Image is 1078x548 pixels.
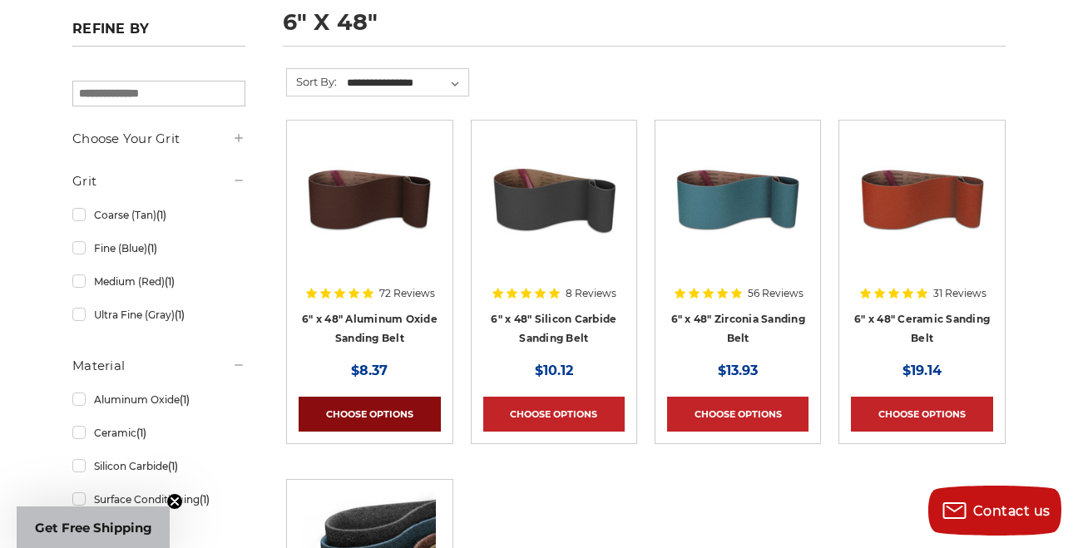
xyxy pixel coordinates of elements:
a: 6" x 48" Ceramic Sanding Belt [854,313,990,344]
a: Choose Options [851,397,992,432]
a: Surface Conditioning [72,485,245,514]
span: (1) [168,460,178,472]
a: 6" x 48" Aluminum Oxide Sanding Belt [302,313,438,344]
a: Coarse (Tan) [72,200,245,230]
a: 6" x 48" Ceramic Sanding Belt [851,132,992,274]
h5: Material [72,356,245,376]
img: 6" x 48" Silicon Carbide File Belt [487,132,621,265]
a: 6" x 48" Aluminum Oxide Sanding Belt [299,132,440,274]
span: $10.12 [535,363,573,378]
span: (1) [147,242,157,254]
select: Sort By: [344,71,468,96]
label: Sort By: [287,69,337,94]
a: Ultra Fine (Gray) [72,300,245,329]
span: 56 Reviews [748,289,804,299]
span: Get Free Shipping [35,520,152,536]
a: Silicon Carbide [72,452,245,481]
span: Contact us [973,503,1051,519]
span: 8 Reviews [566,289,616,299]
a: Choose Options [299,397,440,432]
span: $8.37 [351,363,388,378]
a: 6" x 48" Silicon Carbide Sanding Belt [491,313,616,344]
a: Choose Options [483,397,625,432]
button: Contact us [928,486,1061,536]
h1: 6" x 48" [283,11,1006,47]
h5: Grit [72,171,245,191]
a: Ceramic [72,418,245,447]
span: (1) [200,493,210,506]
span: 31 Reviews [933,289,987,299]
span: $13.93 [718,363,758,378]
span: 72 Reviews [379,289,435,299]
a: Aluminum Oxide [72,385,245,414]
a: 6" x 48" Zirconia Sanding Belt [671,313,805,344]
h5: Choose Your Grit [72,129,245,149]
img: 6" x 48" Aluminum Oxide Sanding Belt [303,132,436,265]
img: 6" x 48" Ceramic Sanding Belt [856,132,989,265]
div: Get Free ShippingClose teaser [17,506,170,548]
h5: Refine by [72,21,245,47]
span: $19.14 [902,363,942,378]
span: (1) [136,427,146,439]
span: (1) [165,275,175,288]
span: (1) [180,393,190,406]
a: Medium (Red) [72,267,245,296]
a: Choose Options [667,397,808,432]
img: 6" x 48" Zirconia Sanding Belt [671,132,804,265]
a: Fine (Blue) [72,234,245,263]
a: 6" x 48" Zirconia Sanding Belt [667,132,808,274]
span: (1) [156,209,166,221]
button: Close teaser [166,493,183,510]
a: 6" x 48" Silicon Carbide File Belt [483,132,625,274]
span: (1) [175,309,185,321]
